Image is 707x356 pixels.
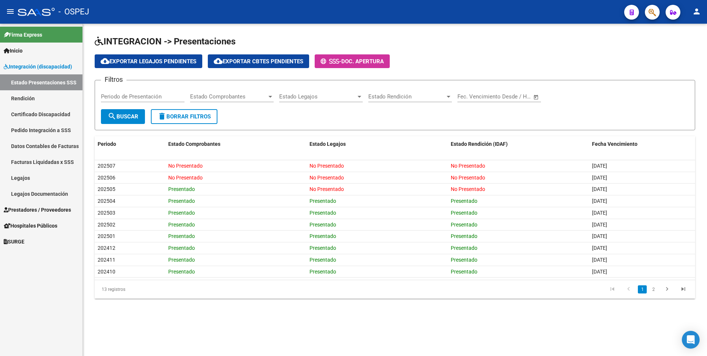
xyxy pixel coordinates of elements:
span: No Presentado [309,186,344,192]
span: Estado Legajos [309,141,346,147]
span: Inicio [4,47,23,55]
span: No Presentado [168,175,203,181]
datatable-header-cell: Estado Legajos [307,136,448,152]
span: 202411 [98,257,115,263]
button: -Doc. Apertura [315,54,390,68]
span: Presentado [168,198,195,204]
button: Borrar Filtros [151,109,217,124]
span: - [321,58,341,65]
span: 202412 [98,245,115,251]
a: go to previous page [622,285,636,293]
span: INTEGRACION -> Presentaciones [95,36,236,47]
span: Estado Legajos [279,93,356,100]
span: Presentado [451,222,477,228]
div: 13 registros [95,280,213,299]
span: [DATE] [592,222,607,228]
span: SURGE [4,238,24,246]
a: 1 [638,285,647,293]
button: Open calendar [532,93,541,101]
span: 202501 [98,233,115,239]
input: Fecha fin [494,93,530,100]
span: Prestadores / Proveedores [4,206,71,214]
span: [DATE] [592,210,607,216]
span: Estado Comprobantes [168,141,220,147]
span: Presentado [309,198,336,204]
span: Integración (discapacidad) [4,63,72,71]
span: Presentado [168,210,195,216]
h3: Filtros [101,74,126,85]
span: Presentado [168,245,195,251]
span: Exportar Cbtes Pendientes [214,58,303,65]
span: Presentado [309,257,336,263]
span: [DATE] [592,257,607,263]
button: Buscar [101,109,145,124]
span: Presentado [168,269,195,275]
span: - OSPEJ [58,4,89,20]
span: Estado Rendición [368,93,445,100]
input: Fecha inicio [457,93,487,100]
a: go to next page [660,285,674,293]
mat-icon: menu [6,7,15,16]
mat-icon: cloud_download [214,57,223,66]
span: [DATE] [592,269,607,275]
span: No Presentado [309,175,344,181]
span: Presentado [309,210,336,216]
span: [DATE] [592,198,607,204]
span: Presentado [451,257,477,263]
span: 202505 [98,186,115,192]
span: Presentado [451,210,477,216]
datatable-header-cell: Periodo [95,136,165,152]
li: page 1 [637,283,648,296]
span: Exportar Legajos Pendientes [101,58,196,65]
span: Presentado [309,245,336,251]
mat-icon: delete [158,112,166,121]
div: Open Intercom Messenger [682,331,700,349]
a: go to last page [676,285,690,293]
datatable-header-cell: Estado Rendición (IDAF) [448,136,589,152]
button: Exportar Cbtes Pendientes [208,54,309,68]
span: No Presentado [451,163,485,169]
span: 202410 [98,269,115,275]
span: Presentado [168,257,195,263]
span: [DATE] [592,233,607,239]
span: 202507 [98,163,115,169]
a: go to first page [605,285,619,293]
span: Presentado [309,233,336,239]
span: Presentado [451,233,477,239]
span: [DATE] [592,163,607,169]
span: Presentado [168,186,195,192]
span: 202506 [98,175,115,181]
span: [DATE] [592,175,607,181]
datatable-header-cell: Estado Comprobantes [165,136,307,152]
span: Presentado [451,245,477,251]
span: 202502 [98,222,115,228]
span: Periodo [98,141,116,147]
span: Hospitales Públicos [4,222,57,230]
span: Presentado [309,269,336,275]
datatable-header-cell: Fecha Vencimiento [589,136,695,152]
span: Fecha Vencimiento [592,141,637,147]
span: Presentado [309,222,336,228]
span: Presentado [451,198,477,204]
span: 202503 [98,210,115,216]
span: Presentado [168,233,195,239]
span: Buscar [108,113,138,120]
mat-icon: person [692,7,701,16]
li: page 2 [648,283,659,296]
mat-icon: search [108,112,116,121]
span: No Presentado [168,163,203,169]
span: Borrar Filtros [158,113,211,120]
span: Presentado [451,269,477,275]
span: No Presentado [309,163,344,169]
span: 202504 [98,198,115,204]
span: Estado Comprobantes [190,93,267,100]
mat-icon: cloud_download [101,57,109,66]
span: [DATE] [592,245,607,251]
span: [DATE] [592,186,607,192]
span: Presentado [168,222,195,228]
span: Firma Express [4,31,42,39]
span: No Presentado [451,175,485,181]
a: 2 [649,285,658,293]
span: No Presentado [451,186,485,192]
button: Exportar Legajos Pendientes [95,54,202,68]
